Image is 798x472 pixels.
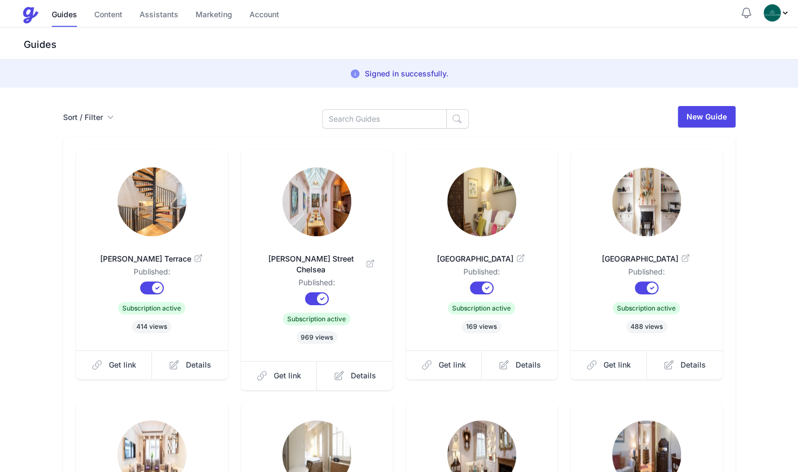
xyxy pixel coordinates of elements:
a: Get link [406,350,482,379]
span: Get link [439,360,466,370]
span: Subscription active [448,302,515,314]
span: 488 views [626,320,667,333]
a: [PERSON_NAME] Terrace [93,241,211,266]
span: [PERSON_NAME] Street Chelsea [258,253,376,275]
span: 969 views [296,331,337,344]
dd: Published: [258,277,376,292]
a: Assistants [140,4,178,27]
a: Details [317,361,393,390]
div: Profile Menu [764,4,789,22]
a: [GEOGRAPHIC_DATA] [423,241,540,266]
img: oovs19i4we9w73xo0bfpgswpi0cd [764,4,781,22]
span: Subscription active [283,313,350,325]
a: Guides [52,4,77,27]
a: Marketing [196,4,232,27]
span: 169 views [462,320,501,333]
button: Notifications [740,6,753,19]
img: 9b5v0ir1hdq8hllsqeesm40py5rd [447,167,516,236]
img: Guestive Guides [22,6,39,24]
span: Get link [109,360,136,370]
dd: Published: [93,266,211,281]
span: Subscription active [118,302,185,314]
a: [GEOGRAPHIC_DATA] [588,241,705,266]
a: New Guide [678,106,735,128]
a: Get link [241,361,317,390]
a: Details [152,350,228,379]
span: [GEOGRAPHIC_DATA] [588,253,705,264]
a: [PERSON_NAME] Street Chelsea [258,241,376,277]
a: Content [94,4,122,27]
img: hdmgvwaq8kfuacaafu0ghkkjd0oq [612,167,681,236]
span: [PERSON_NAME] Terrace [93,253,211,264]
dd: Published: [423,266,540,281]
span: Get link [603,360,631,370]
dd: Published: [588,266,705,281]
h3: Guides [22,38,798,51]
button: Sort / Filter [63,112,114,123]
a: Get link [571,350,647,379]
span: Details [516,360,541,370]
img: wq8sw0j47qm6nw759ko380ndfzun [282,167,351,236]
span: Get link [274,370,301,381]
span: [GEOGRAPHIC_DATA] [423,253,540,264]
p: Signed in successfully. [365,68,448,79]
span: 414 views [132,320,171,333]
a: Get link [76,350,152,379]
span: Details [186,360,211,370]
span: Subscription active [613,302,680,314]
span: Details [351,370,376,381]
a: Account [249,4,279,27]
a: Details [647,350,723,379]
span: Details [681,360,706,370]
a: Details [482,350,558,379]
img: mtasz01fldrr9v8cnif9arsj44ov [117,167,186,236]
input: Search Guides [322,109,447,129]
